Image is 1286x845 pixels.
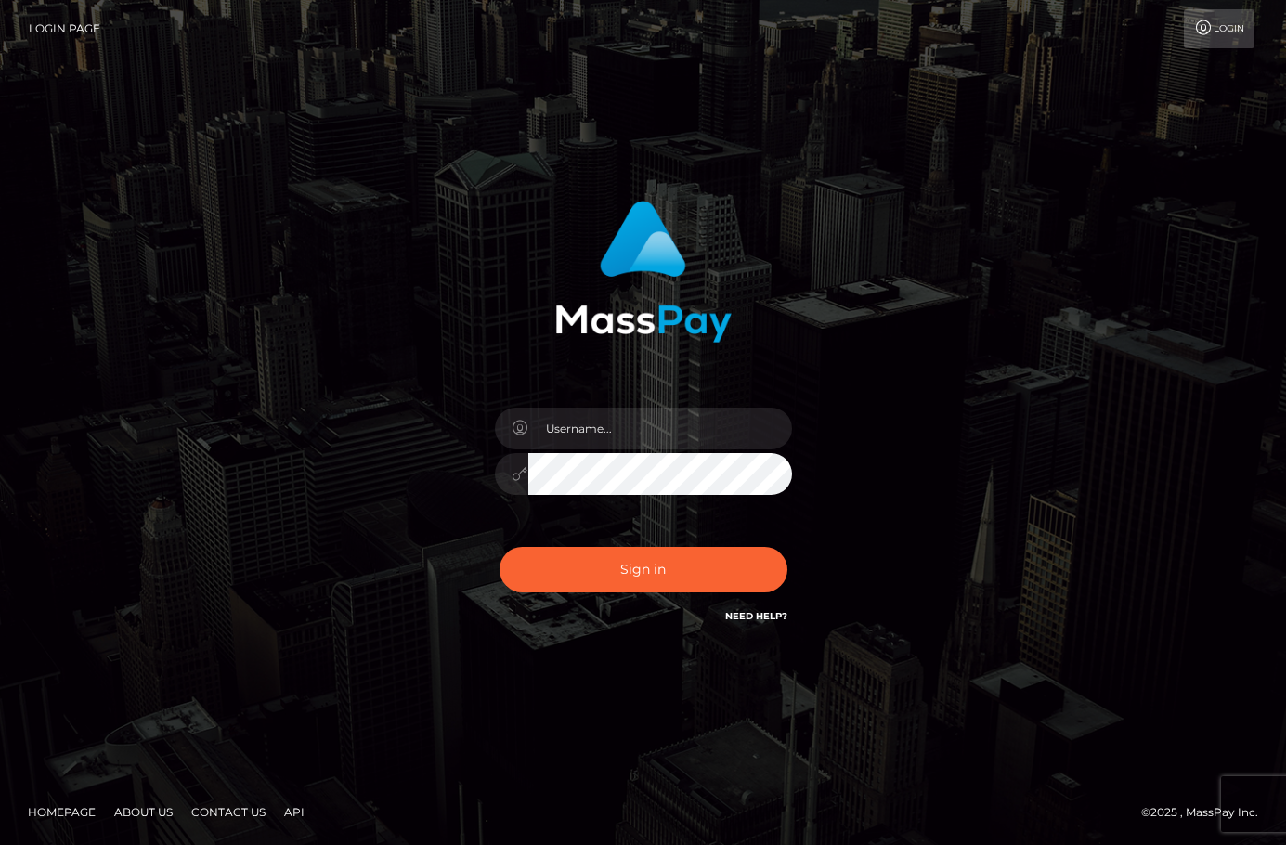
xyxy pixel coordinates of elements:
a: API [277,798,312,826]
a: Need Help? [725,610,787,622]
button: Sign in [500,547,787,592]
a: About Us [107,798,180,826]
div: © 2025 , MassPay Inc. [1141,802,1272,823]
input: Username... [528,408,792,449]
a: Homepage [20,798,103,826]
img: MassPay Login [555,201,732,343]
a: Login Page [29,9,100,48]
a: Login [1184,9,1254,48]
a: Contact Us [184,798,273,826]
